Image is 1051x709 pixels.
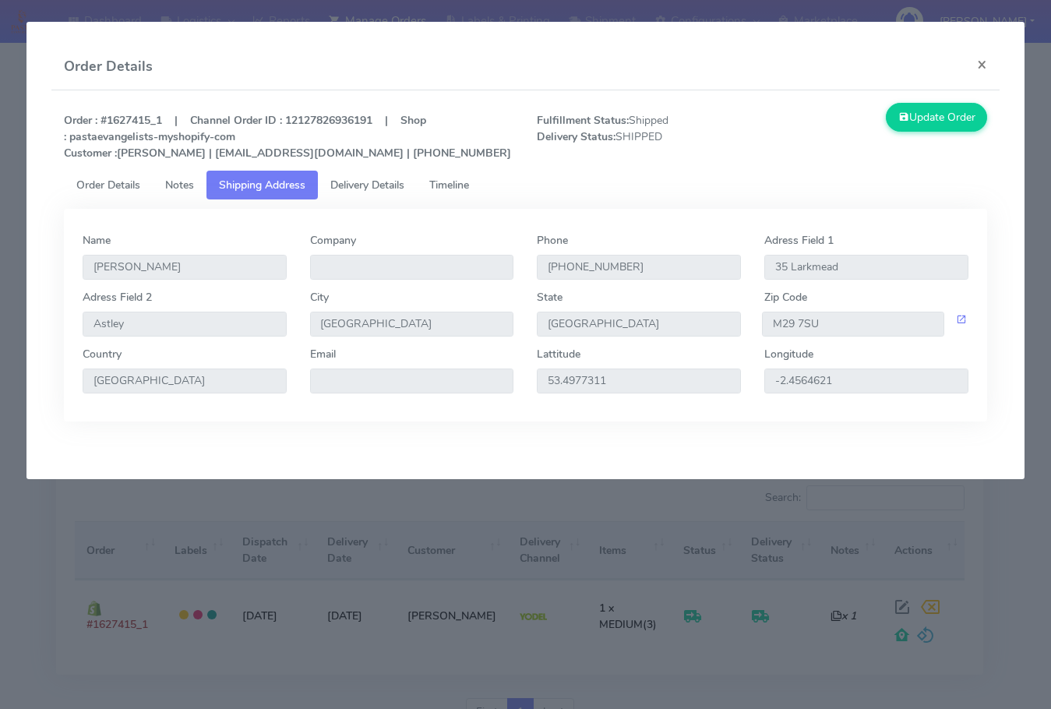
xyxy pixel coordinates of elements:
span: Shipped SHIPPED [525,112,762,161]
label: Adress Field 1 [764,232,834,249]
span: Delivery Details [330,178,404,192]
strong: Delivery Status: [537,129,615,144]
label: City [310,289,329,305]
label: Email [310,346,336,362]
button: Update Order [886,103,987,132]
span: Shipping Address [219,178,305,192]
strong: Fulfillment Status: [537,113,629,128]
label: Adress Field 2 [83,289,152,305]
strong: Order : #1627415_1 | Channel Order ID : 12127826936191 | Shop : pastaevangelists-myshopify-com [P... [64,113,511,160]
span: Timeline [429,178,469,192]
label: State [537,289,563,305]
label: Country [83,346,122,362]
label: Longitude [764,346,813,362]
label: Company [310,232,356,249]
label: Name [83,232,111,249]
span: Notes [165,178,194,192]
label: Phone [537,232,568,249]
label: Lattitude [537,346,580,362]
label: Zip Code [764,289,807,305]
strong: Customer : [64,146,117,160]
span: Order Details [76,178,140,192]
button: Close [965,44,1000,85]
ul: Tabs [64,171,987,199]
h4: Order Details [64,56,153,77]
